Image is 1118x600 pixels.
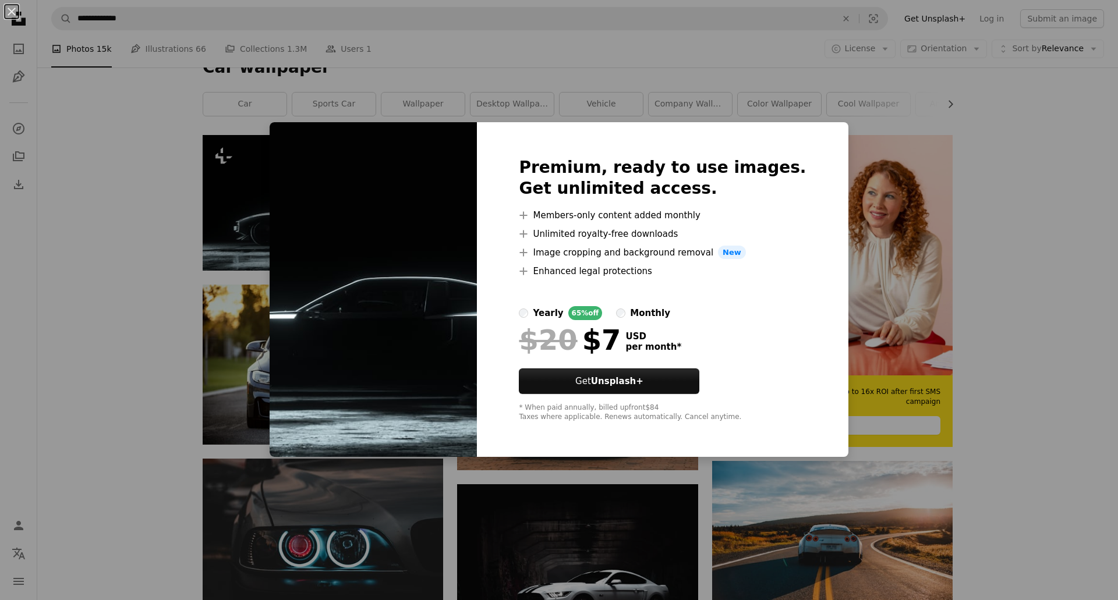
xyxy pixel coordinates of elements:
[519,403,806,422] div: * When paid annually, billed upfront $84 Taxes where applicable. Renews automatically. Cancel any...
[519,325,621,355] div: $7
[625,331,681,342] span: USD
[519,246,806,260] li: Image cropping and background removal
[533,306,563,320] div: yearly
[616,308,625,318] input: monthly
[519,264,806,278] li: Enhanced legal protections
[519,208,806,222] li: Members-only content added monthly
[630,306,670,320] div: monthly
[519,157,806,199] h2: Premium, ready to use images. Get unlimited access.
[718,246,746,260] span: New
[568,306,603,320] div: 65% off
[519,227,806,241] li: Unlimited royalty-free downloads
[519,325,577,355] span: $20
[519,368,699,394] button: GetUnsplash+
[591,376,643,386] strong: Unsplash+
[270,122,477,457] img: premium_photo-1686730540270-93f2c33351b6
[519,308,528,318] input: yearly65%off
[625,342,681,352] span: per month *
